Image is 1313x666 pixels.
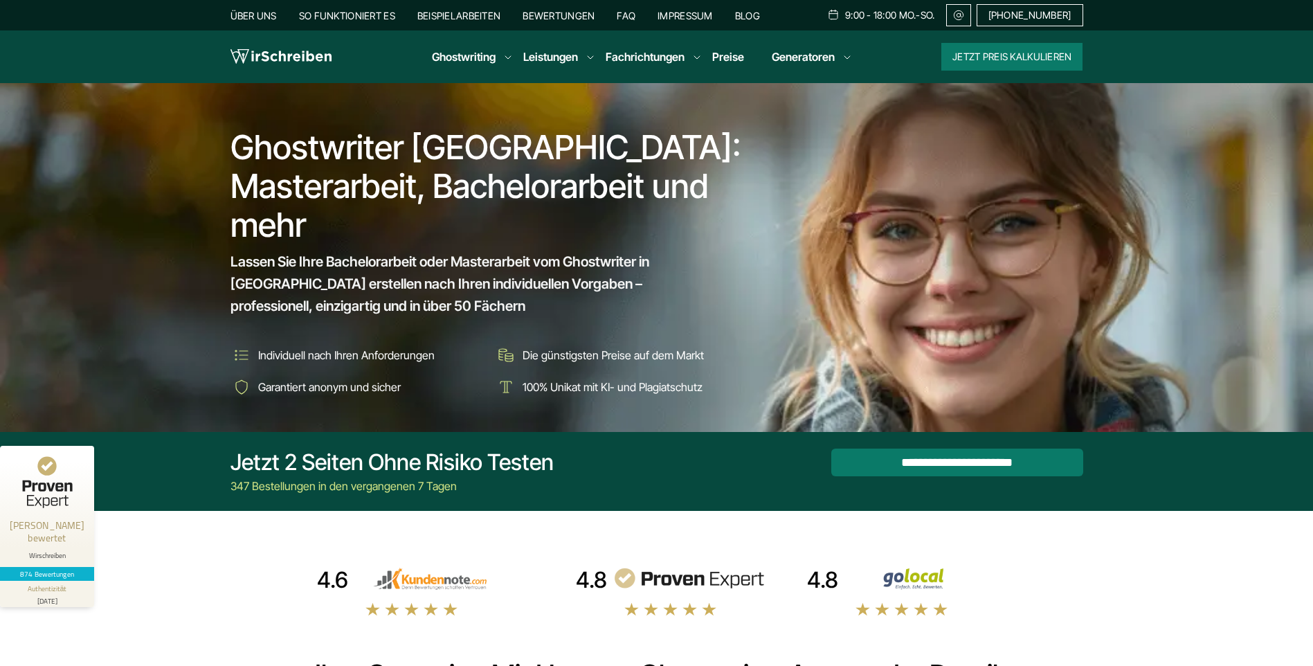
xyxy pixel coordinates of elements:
div: 4.6 [317,566,348,594]
a: Bewertungen [523,10,595,21]
a: Fachrichtungen [606,48,685,65]
a: Leistungen [523,48,578,65]
a: Preise [712,50,744,64]
li: Individuell nach Ihren Anforderungen [230,344,485,366]
li: Die günstigsten Preise auf dem Markt [495,344,750,366]
img: Garantiert anonym und sicher [230,376,253,398]
img: Schedule [827,9,840,20]
div: Jetzt 2 Seiten ohne Risiko testen [230,449,554,476]
img: 100% Unikat mit KI- und Plagiatschutz [495,376,517,398]
span: 9:00 - 18:00 Mo.-So. [845,10,935,21]
li: 100% Unikat mit KI- und Plagiatschutz [495,376,750,398]
button: Jetzt Preis kalkulieren [941,43,1083,71]
a: [PHONE_NUMBER] [977,4,1083,26]
img: Email [952,10,965,21]
img: logo wirschreiben [230,46,332,67]
div: 347 Bestellungen in den vergangenen 7 Tagen [230,478,554,494]
img: provenexpert reviews [613,568,765,590]
img: kundennote [354,568,506,590]
a: FAQ [617,10,635,21]
a: Generatoren [772,48,835,65]
div: Wirschreiben [6,551,89,560]
span: [PHONE_NUMBER] [988,10,1071,21]
div: 4.8 [576,566,607,594]
a: Blog [735,10,760,21]
a: Beispielarbeiten [417,10,500,21]
a: So funktioniert es [299,10,395,21]
div: [DATE] [6,594,89,604]
li: Garantiert anonym und sicher [230,376,485,398]
img: stars [855,602,949,617]
a: Impressum [658,10,713,21]
a: Über uns [230,10,277,21]
span: Lassen Sie Ihre Bachelorarbeit oder Masterarbeit vom Ghostwriter in [GEOGRAPHIC_DATA] erstellen n... [230,251,725,317]
img: Wirschreiben Bewertungen [844,568,996,590]
a: Ghostwriting [432,48,496,65]
div: 4.8 [807,566,838,594]
h1: Ghostwriter [GEOGRAPHIC_DATA]: Masterarbeit, Bachelorarbeit und mehr [230,128,751,244]
img: stars [365,602,459,617]
img: Die günstigsten Preise auf dem Markt [495,344,517,366]
div: Authentizität [28,584,67,594]
img: Individuell nach Ihren Anforderungen [230,344,253,366]
img: stars [624,602,718,617]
